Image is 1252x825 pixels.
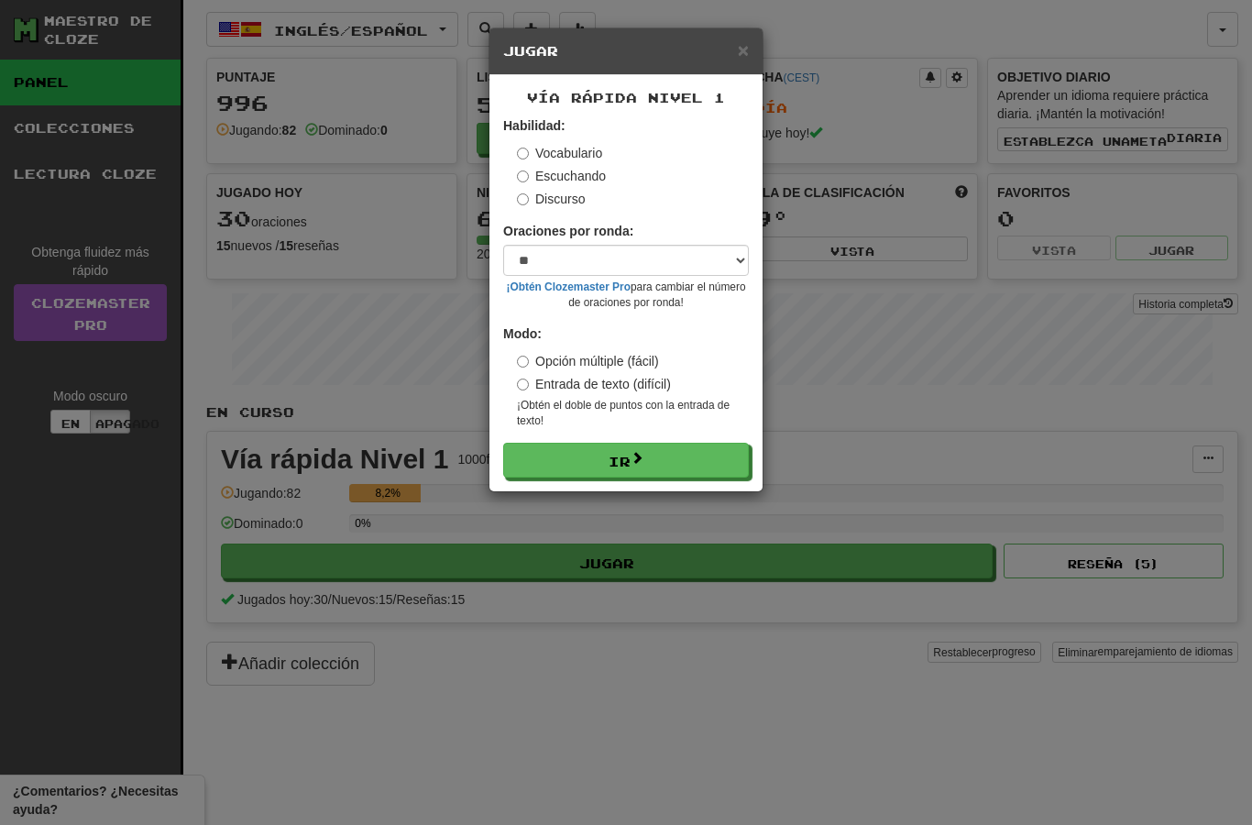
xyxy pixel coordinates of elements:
[609,454,631,469] font: Ir
[517,399,730,427] font: ¡Obtén el doble de puntos con la entrada de texto
[535,192,585,206] font: Discurso
[527,90,725,105] font: Vía rápida Nivel 1
[506,280,630,293] a: ¡Obtén Clozemaster Pro
[503,43,558,59] font: Jugar
[535,377,671,391] font: Entrada de texto (difícil)
[517,379,529,390] input: Entrada de texto (difícil)
[517,356,529,368] input: Opción múltiple (fácil)
[738,39,749,60] font: ×
[541,414,544,427] font: !
[535,354,659,368] font: Opción múltiple (fácil)
[517,193,529,205] input: Discurso
[503,443,749,478] button: Ir
[568,280,745,309] font: para cambiar el número de oraciones por ronda!
[503,224,633,238] font: Oraciones por ronda:
[535,169,606,183] font: Escuchando
[503,118,566,133] font: Habilidad:
[503,326,542,341] font: Modo:
[517,148,529,159] input: Vocabulario
[535,146,602,160] font: Vocabulario
[738,40,749,60] button: Cerca
[517,170,529,182] input: Escuchando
